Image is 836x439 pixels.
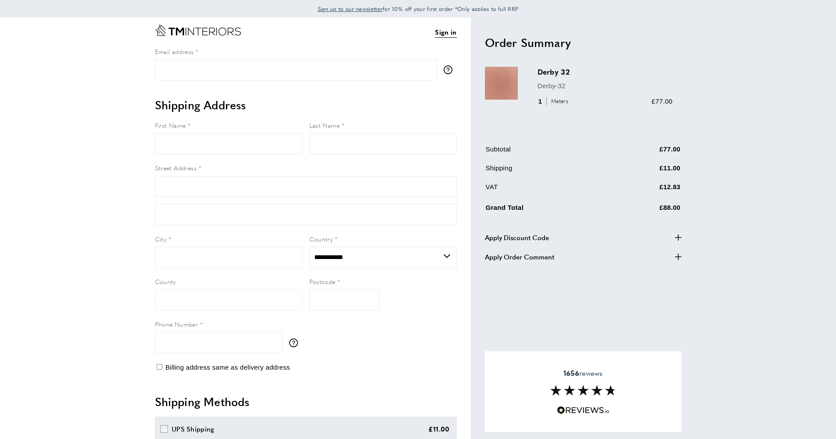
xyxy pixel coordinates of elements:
[165,363,290,371] span: Billing address same as delivery address
[157,364,162,370] input: Billing address same as delivery address
[309,277,336,286] span: Postcode
[486,163,611,180] td: Shipping
[444,65,457,74] button: More information
[611,182,680,199] td: £12.83
[652,97,673,105] span: £77.00
[611,201,680,219] td: £88.00
[155,234,167,243] span: City
[538,81,673,91] p: Derby-32
[309,121,340,130] span: Last Name
[563,369,603,378] span: reviews
[155,25,241,36] a: Go to Home page
[611,163,680,180] td: £11.00
[318,4,383,13] a: Sign up to our newsletter
[172,424,215,434] div: UPS Shipping
[557,406,610,414] img: Reviews.io 5 stars
[486,182,611,199] td: VAT
[538,96,571,107] div: 1
[611,144,680,161] td: £77.00
[538,67,673,77] h3: Derby 32
[485,67,518,100] img: Derby 32
[546,97,570,105] span: Meters
[318,5,383,13] span: Sign up to our newsletter
[428,424,450,434] div: £11.00
[486,201,611,219] td: Grand Total
[155,163,197,172] span: Street Address
[435,27,456,38] a: Sign in
[486,144,611,161] td: Subtotal
[563,368,579,378] strong: 1656
[155,121,186,130] span: First Name
[550,385,616,396] img: Reviews section
[155,97,457,113] h2: Shipping Address
[485,252,554,262] span: Apply Order Comment
[155,394,457,410] h2: Shipping Methods
[309,234,333,243] span: Country
[155,47,194,56] span: Email address
[289,338,302,347] button: More information
[485,232,549,243] span: Apply Discount Code
[485,35,682,50] h2: Order Summary
[155,320,198,328] span: Phone Number
[318,5,519,13] span: for 10% off your first order *Only applies to full RRP
[155,277,176,286] span: County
